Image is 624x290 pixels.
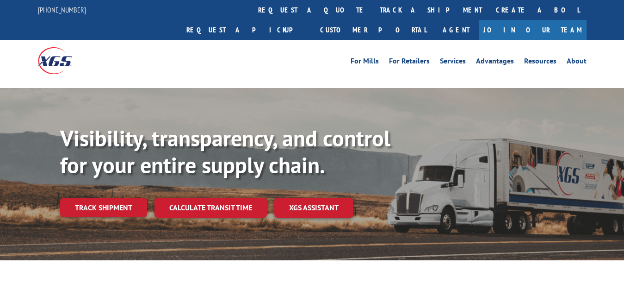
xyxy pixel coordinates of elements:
a: Advantages [476,57,514,68]
a: XGS ASSISTANT [274,198,353,218]
a: Customer Portal [313,20,433,40]
b: Visibility, transparency, and control for your entire supply chain. [60,124,390,179]
a: Resources [524,57,556,68]
a: Agent [433,20,479,40]
a: Services [440,57,466,68]
a: Join Our Team [479,20,587,40]
a: About [567,57,587,68]
a: Request a pickup [179,20,313,40]
a: For Retailers [389,57,430,68]
a: For Mills [351,57,379,68]
a: Calculate transit time [154,198,267,218]
a: [PHONE_NUMBER] [38,5,86,14]
a: Track shipment [60,198,147,217]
